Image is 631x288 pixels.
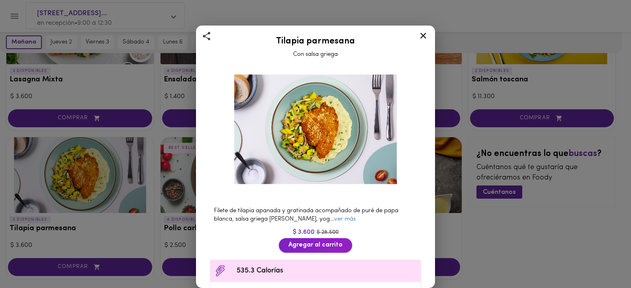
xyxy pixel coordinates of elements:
h2: Tilapia parmesana [206,37,425,46]
img: Contenido calórico [214,265,226,277]
span: Con salsa griega [293,51,338,57]
iframe: Messagebird Livechat Widget [585,242,623,280]
button: Agregar al carrito [279,238,352,252]
span: Filete de tilapia apanada y gratinada acompañado de puré de papa blanca, salsa griega [PERSON_NAM... [214,208,398,222]
img: Tilapia parmesana [225,65,406,193]
span: 535.3 Calorías [237,266,417,276]
span: Agregar al carrito [288,241,343,249]
span: $ 28.500 [317,229,339,235]
a: ver más [334,216,356,222]
div: $ 3.600 [206,228,425,237]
